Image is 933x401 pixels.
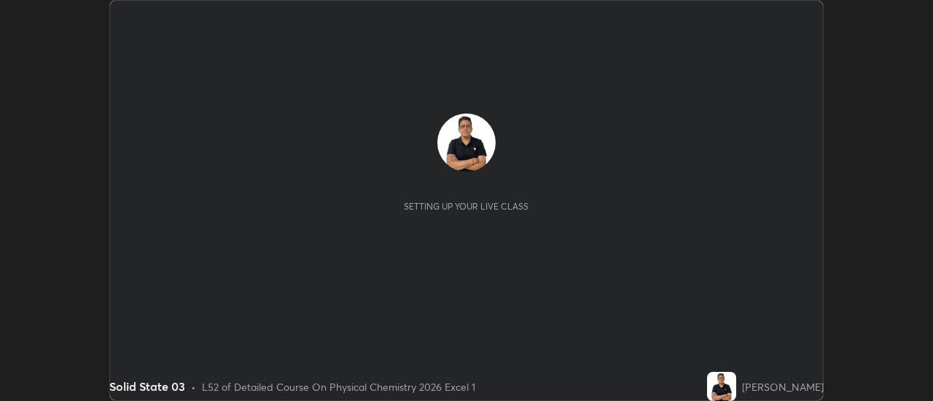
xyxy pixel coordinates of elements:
img: 84417f86d3d944c69d64cabbe37a59cc.jpg [707,372,736,401]
div: L52 of Detailed Course On Physical Chemistry 2026 Excel 1 [202,379,475,394]
div: Solid State 03 [109,378,185,395]
img: 84417f86d3d944c69d64cabbe37a59cc.jpg [437,114,496,172]
div: • [191,379,196,394]
div: [PERSON_NAME] [742,379,824,394]
div: Setting up your live class [404,201,528,212]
